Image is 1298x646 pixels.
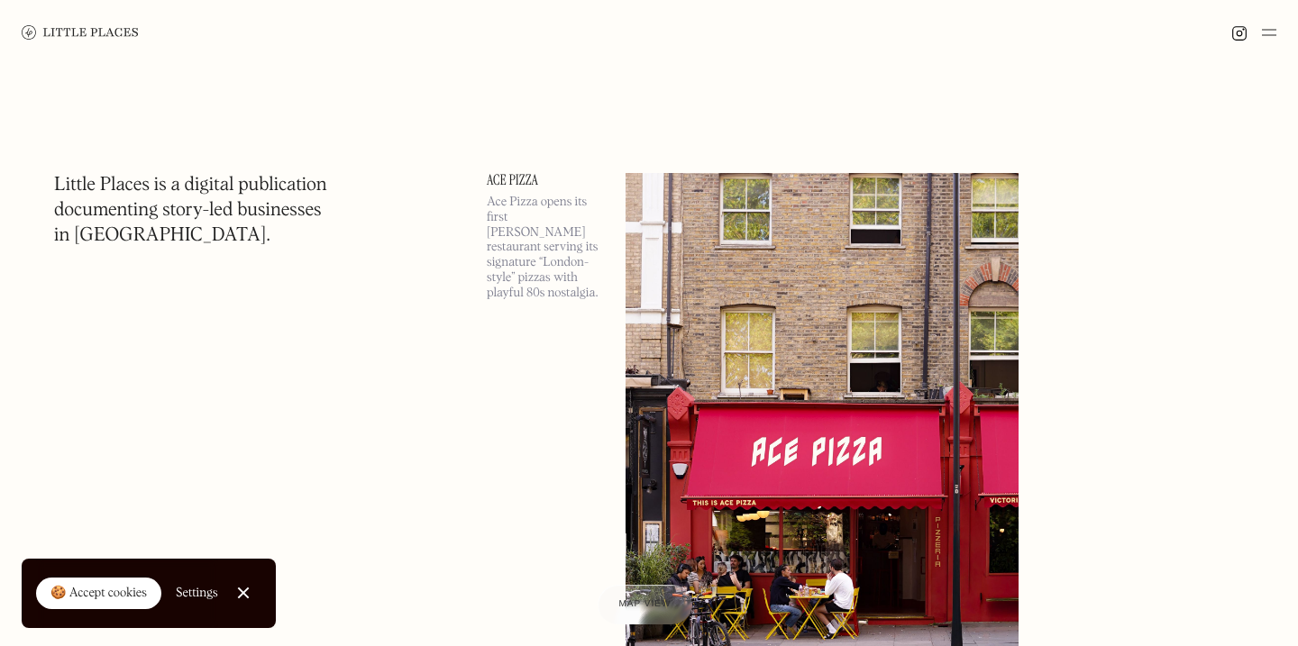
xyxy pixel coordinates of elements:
[36,578,161,610] a: 🍪 Accept cookies
[54,173,327,249] h1: Little Places is a digital publication documenting story-led businesses in [GEOGRAPHIC_DATA].
[242,593,243,594] div: Close Cookie Popup
[50,585,147,603] div: 🍪 Accept cookies
[487,195,604,301] p: Ace Pizza opens its first [PERSON_NAME] restaurant serving its signature “London-style” pizzas wi...
[598,585,693,624] a: Map view
[225,575,261,611] a: Close Cookie Popup
[176,573,218,614] a: Settings
[619,599,672,609] span: Map view
[487,173,604,187] a: Ace Pizza
[176,587,218,599] div: Settings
